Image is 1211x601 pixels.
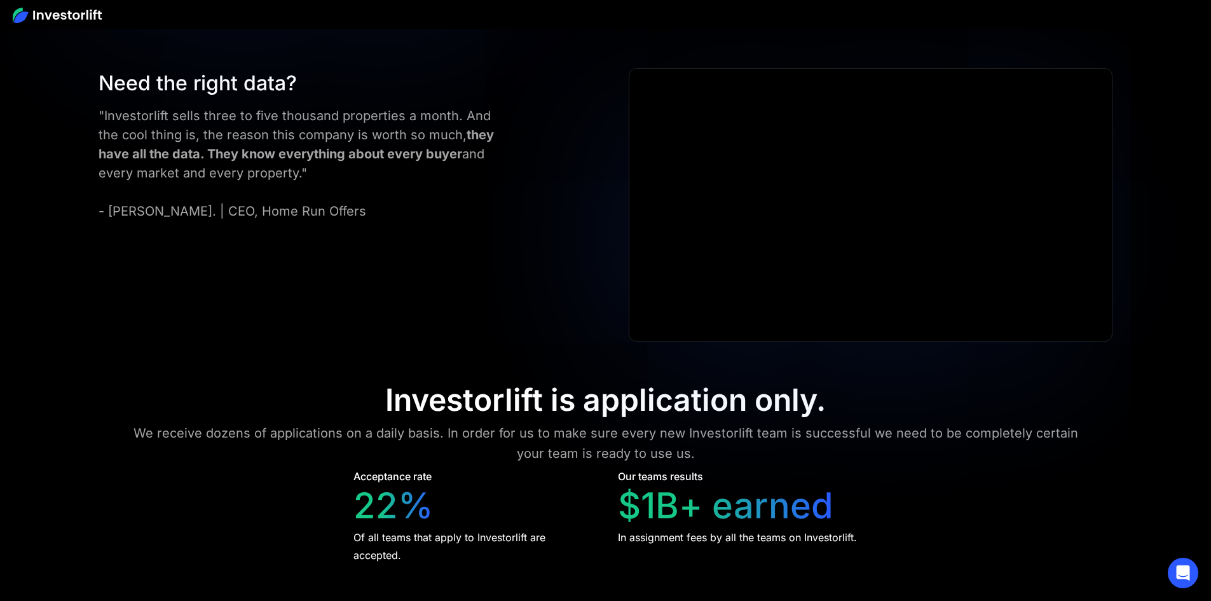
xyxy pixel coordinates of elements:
[618,528,857,546] div: In assignment fees by all the teams on Investorlift.
[99,68,513,99] div: Need the right data?
[99,127,494,162] strong: they have all the data. They know everything about every buyer
[1168,558,1198,588] div: Open Intercom Messenger
[629,69,1111,341] iframe: Ryan Pineda | Testimonial
[618,485,833,527] div: $1B+ earned
[618,469,703,484] div: Our teams results
[353,469,432,484] div: Acceptance rate
[99,106,513,221] div: "Investorlift sells three to five thousand properties a month. And the cool thing is, the reason ...
[121,423,1090,464] div: We receive dozens of applications on a daily basis. In order for us to make sure every new Invest...
[353,528,594,564] div: Of all teams that apply to Investorlift are accepted.
[385,382,826,418] div: Investorlift is application only.
[353,485,434,527] div: 22%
